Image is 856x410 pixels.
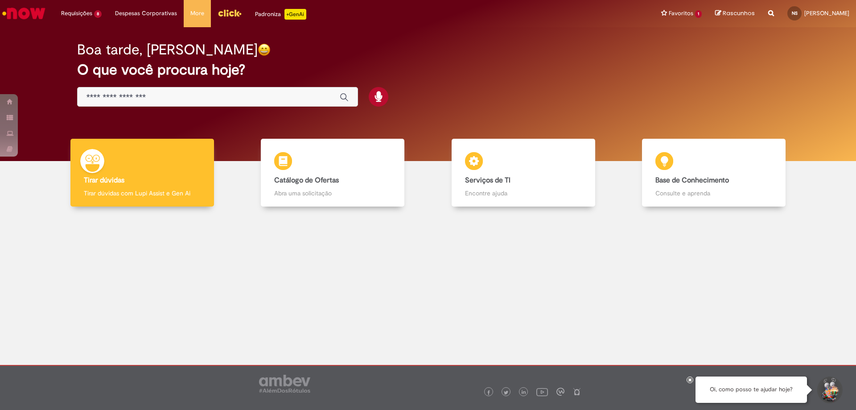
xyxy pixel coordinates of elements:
p: Tirar dúvidas com Lupi Assist e Gen Ai [84,189,201,198]
a: Rascunhos [715,9,755,18]
img: logo_footer_facebook.png [486,390,491,395]
a: Serviços de TI Encontre ajuda [428,139,619,207]
span: Requisições [61,9,92,18]
div: Padroniza [255,9,306,20]
p: +GenAi [284,9,306,20]
span: 8 [94,10,102,18]
img: logo_footer_workplace.png [556,388,564,396]
a: Tirar dúvidas Tirar dúvidas com Lupi Assist e Gen Ai [47,139,238,207]
img: click_logo_yellow_360x200.png [218,6,242,20]
span: Favoritos [669,9,693,18]
h2: O que você procura hoje? [77,62,779,78]
img: logo_footer_ambev_rotulo_gray.png [259,375,310,393]
b: Tirar dúvidas [84,176,124,185]
p: Abra uma solicitação [274,189,391,198]
b: Catálogo de Ofertas [274,176,339,185]
img: logo_footer_naosei.png [573,388,581,396]
button: Iniciar Conversa de Suporte [816,377,843,403]
img: happy-face.png [258,43,271,56]
span: [PERSON_NAME] [804,9,849,17]
p: Consulte e aprenda [655,189,772,198]
b: Serviços de TI [465,176,510,185]
span: More [190,9,204,18]
img: logo_footer_linkedin.png [522,390,526,395]
span: Rascunhos [723,9,755,17]
a: Base de Conhecimento Consulte e aprenda [619,139,810,207]
img: logo_footer_youtube.png [536,386,548,398]
img: ServiceNow [1,4,47,22]
span: Despesas Corporativas [115,9,177,18]
span: NS [792,10,798,16]
div: Oi, como posso te ajudar hoje? [695,377,807,403]
img: logo_footer_twitter.png [504,390,508,395]
b: Base de Conhecimento [655,176,729,185]
span: 1 [695,10,702,18]
h2: Boa tarde, [PERSON_NAME] [77,42,258,58]
a: Catálogo de Ofertas Abra uma solicitação [238,139,428,207]
p: Encontre ajuda [465,189,582,198]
